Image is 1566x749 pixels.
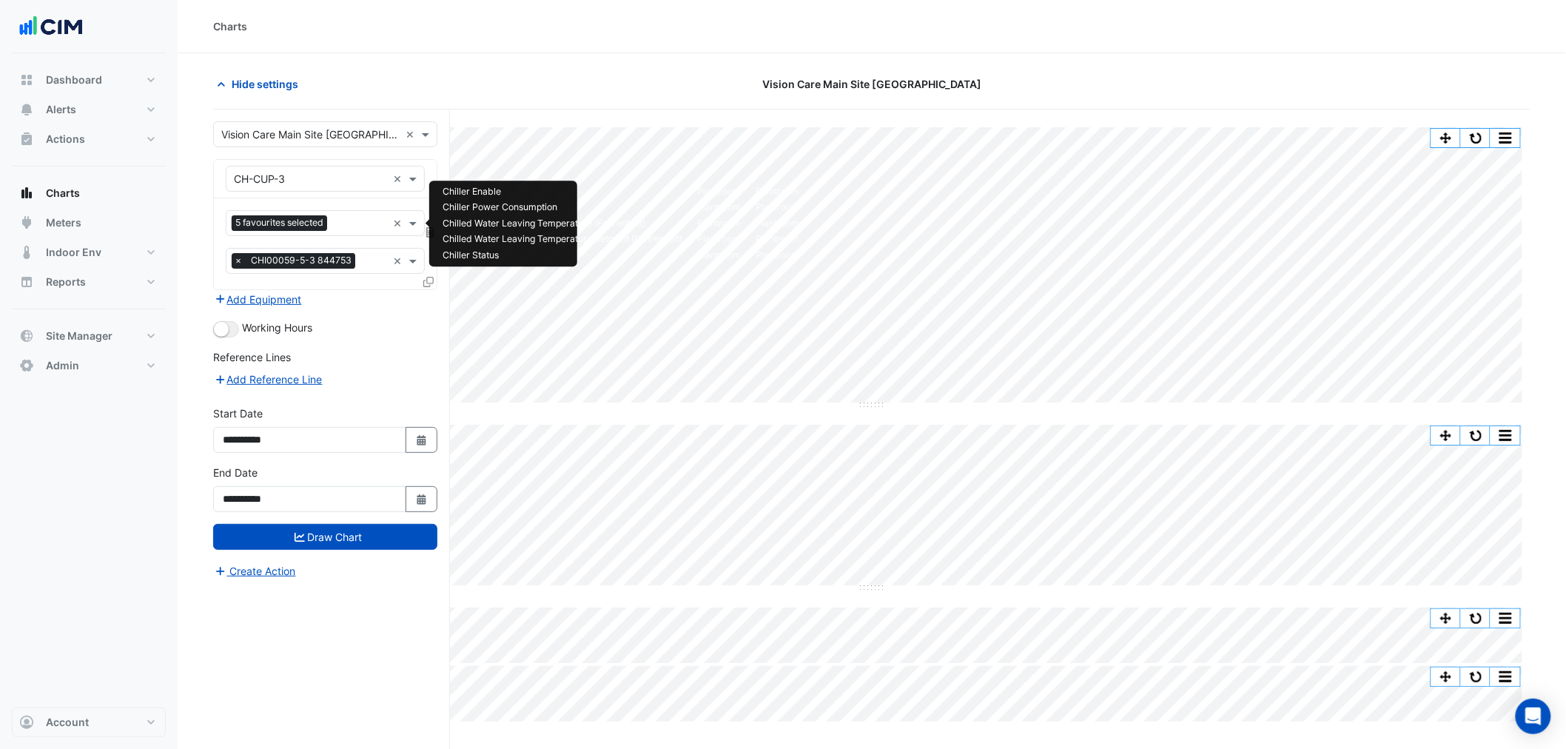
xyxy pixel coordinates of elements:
span: Vision Care Main Site [GEOGRAPHIC_DATA] [762,76,981,92]
span: Dashboard [46,73,102,87]
span: × [232,253,245,268]
span: Clear [406,127,418,142]
td: Plantroom [690,232,748,248]
button: Reset [1461,609,1491,628]
span: Clear [393,171,406,187]
label: End Date [213,465,258,480]
app-icon: Charts [19,186,34,201]
span: Hide settings [232,76,298,92]
label: Reference Lines [213,349,291,365]
button: Meters [12,208,166,238]
button: Alerts [12,95,166,124]
button: Hide settings [213,71,308,97]
button: Reset [1461,426,1491,445]
span: Alerts [46,102,76,117]
button: More Options [1491,609,1520,628]
button: Draw Chart [213,524,437,550]
td: Chiller Status [435,248,690,264]
app-icon: Site Manager [19,329,34,343]
app-icon: Admin [19,358,34,373]
span: Reports [46,275,86,289]
span: CHI00059-5-3 844753 [247,253,355,268]
div: Open Intercom Messenger [1516,699,1551,734]
span: 5 favourites selected [232,215,327,230]
span: Charts [46,186,80,201]
button: Reports [12,267,166,297]
button: Pan [1431,609,1461,628]
span: Actions [46,132,85,147]
td: Plantroom [690,216,748,232]
button: Create Action [213,562,297,580]
button: Site Manager [12,321,166,351]
td: Plantroom [748,232,807,248]
button: Reset [1461,129,1491,147]
td: Plantroom [748,216,807,232]
td: Chilled Water Leaving Temperature (Fahrenheit) [435,216,690,232]
button: Pan [1431,668,1461,686]
td: Chilled Water Leaving Temperature Setpoint (Fahrenheit) [435,232,690,248]
label: Start Date [213,406,263,421]
td: Plantroom [690,200,748,216]
td: Plantroom [748,248,807,264]
span: Meters [46,215,81,230]
app-icon: Indoor Env [19,245,34,260]
span: Clear [393,253,406,269]
button: Charts [12,178,166,208]
button: More Options [1491,426,1520,445]
td: Plantroom [690,248,748,264]
app-icon: Alerts [19,102,34,117]
app-icon: Actions [19,132,34,147]
button: Pan [1431,426,1461,445]
img: Company Logo [18,12,84,41]
span: Site Manager [46,329,112,343]
span: Clear [393,215,406,231]
td: Plantroom [748,184,807,200]
button: Admin [12,351,166,380]
span: Working Hours [242,321,312,334]
button: Dashboard [12,65,166,95]
button: Pan [1431,129,1461,147]
button: Indoor Env [12,238,166,267]
fa-icon: Select Date [415,493,429,506]
span: Clone Favourites and Tasks from this Equipment to other Equipment [423,275,434,288]
button: Account [12,708,166,737]
span: Choose Function [424,226,437,238]
fa-icon: Select Date [415,434,429,446]
td: Chiller Power Consumption [435,200,690,216]
span: Indoor Env [46,245,101,260]
button: More Options [1491,668,1520,686]
button: Reset [1461,668,1491,686]
span: Admin [46,358,79,373]
button: Add Reference Line [213,371,323,388]
button: Actions [12,124,166,154]
td: Plantroom [748,200,807,216]
td: Plantroom [690,184,748,200]
div: Charts [213,19,247,34]
td: Chiller Enable [435,184,690,200]
app-icon: Meters [19,215,34,230]
span: Account [46,715,89,730]
app-icon: Reports [19,275,34,289]
button: More Options [1491,129,1520,147]
app-icon: Dashboard [19,73,34,87]
button: Add Equipment [213,291,303,308]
